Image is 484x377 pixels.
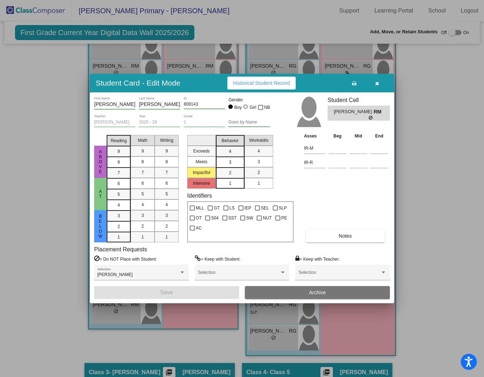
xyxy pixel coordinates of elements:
[165,180,168,187] span: 6
[246,214,253,222] span: SW
[165,223,168,229] span: 2
[257,159,260,165] span: 3
[165,212,168,219] span: 3
[279,204,287,212] span: SLP
[94,286,239,299] button: Save
[245,204,251,212] span: IEP
[227,77,296,90] button: Historical Student Record
[117,213,120,219] span: 3
[374,108,384,116] span: RM
[196,214,202,222] span: OT
[97,214,104,239] span: Below
[196,204,204,212] span: MLL
[228,97,270,103] mat-label: Gender
[264,103,270,112] span: NB
[97,272,133,277] span: [PERSON_NAME]
[165,148,168,154] span: 9
[245,286,390,299] button: Archive
[165,169,168,176] span: 7
[228,214,237,222] span: SST
[195,255,241,262] label: = Keep with Student:
[328,97,390,103] h3: Student Cell
[257,148,260,154] span: 4
[234,104,242,111] div: Boy
[196,224,202,232] span: AC
[165,234,168,240] span: 1
[229,204,235,212] span: LS
[141,148,144,154] span: 9
[281,214,287,222] span: PE
[229,170,231,176] span: 2
[141,159,144,165] span: 8
[348,132,369,140] th: Mid
[117,148,120,155] span: 9
[263,214,272,222] span: NUT
[302,132,327,140] th: Asses
[141,223,144,229] span: 2
[117,191,120,198] span: 5
[187,192,212,199] label: Identifiers
[117,223,120,230] span: 2
[97,149,104,174] span: Above
[141,191,144,197] span: 5
[214,204,220,212] span: GT
[369,132,390,140] th: End
[222,137,238,144] span: Behavior
[96,78,180,87] h3: Student Card - Edit Mode
[94,255,157,262] label: = Do NOT Place with Student:
[295,255,340,262] label: = Keep with Teacher:
[184,102,225,107] input: Enter ID
[339,233,352,239] span: Notes
[304,157,325,168] input: assessment
[165,159,168,165] span: 8
[229,159,231,165] span: 3
[94,120,135,125] input: teacher
[141,212,144,219] span: 3
[306,229,384,242] button: Notes
[117,159,120,165] span: 8
[139,120,180,125] input: year
[117,180,120,187] span: 6
[249,137,268,144] span: Workskills
[165,202,168,208] span: 4
[117,202,120,208] span: 4
[257,169,260,176] span: 2
[141,180,144,187] span: 6
[327,132,348,140] th: Beg
[117,170,120,176] span: 7
[160,137,173,144] span: Writing
[334,108,373,116] span: [PERSON_NAME]
[249,104,256,111] div: Girl
[228,120,270,125] input: goes by name
[229,180,231,187] span: 1
[117,234,120,240] span: 1
[141,169,144,176] span: 7
[211,214,218,222] span: 504
[141,234,144,240] span: 1
[184,120,225,125] input: grade
[304,143,325,154] input: assessment
[229,148,231,155] span: 4
[111,137,127,144] span: Reading
[138,137,147,144] span: Math
[97,189,104,199] span: At
[165,191,168,197] span: 5
[309,290,326,295] span: Archive
[257,180,260,187] span: 1
[141,202,144,208] span: 4
[94,246,147,253] label: Placement Requests
[233,80,290,86] span: Historical Student Record
[261,204,269,212] span: SEL
[160,289,173,295] span: Save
